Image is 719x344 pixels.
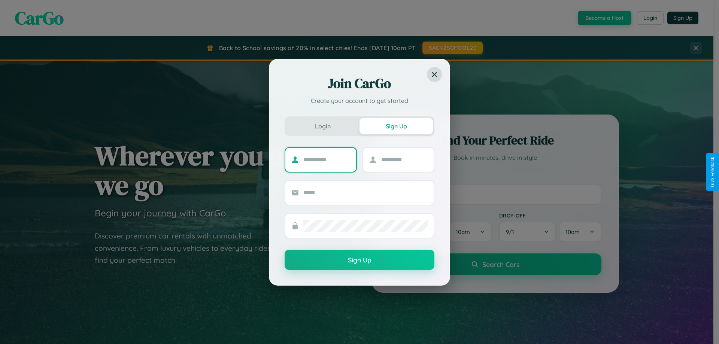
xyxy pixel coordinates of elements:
[286,118,359,134] button: Login
[359,118,433,134] button: Sign Up
[285,74,434,92] h2: Join CarGo
[710,157,715,187] div: Give Feedback
[285,96,434,105] p: Create your account to get started
[285,250,434,270] button: Sign Up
